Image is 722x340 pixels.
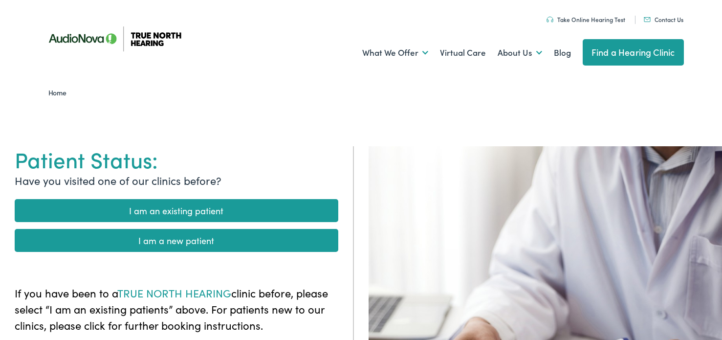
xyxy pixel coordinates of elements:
[362,35,428,71] a: What We Offer
[15,146,338,172] h1: Patient Status:
[583,39,684,66] a: Find a Hearing Clinic
[117,285,231,300] span: TRUE NORTH HEARING
[48,88,71,97] a: Home
[644,17,651,22] img: Mail icon in color code ffb348, used for communication purposes
[15,229,338,252] a: I am a new patient
[15,172,338,188] p: Have you visited one of our clinics before?
[547,17,553,23] img: Headphones icon in color code ffb348
[554,35,571,71] a: Blog
[440,35,486,71] a: Virtual Care
[644,15,683,23] a: Contact Us
[15,285,338,333] p: If you have been to a clinic before, please select “I am an existing patients” above. For patient...
[498,35,542,71] a: About Us
[547,15,625,23] a: Take Online Hearing Test
[15,199,338,222] a: I am an existing patient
